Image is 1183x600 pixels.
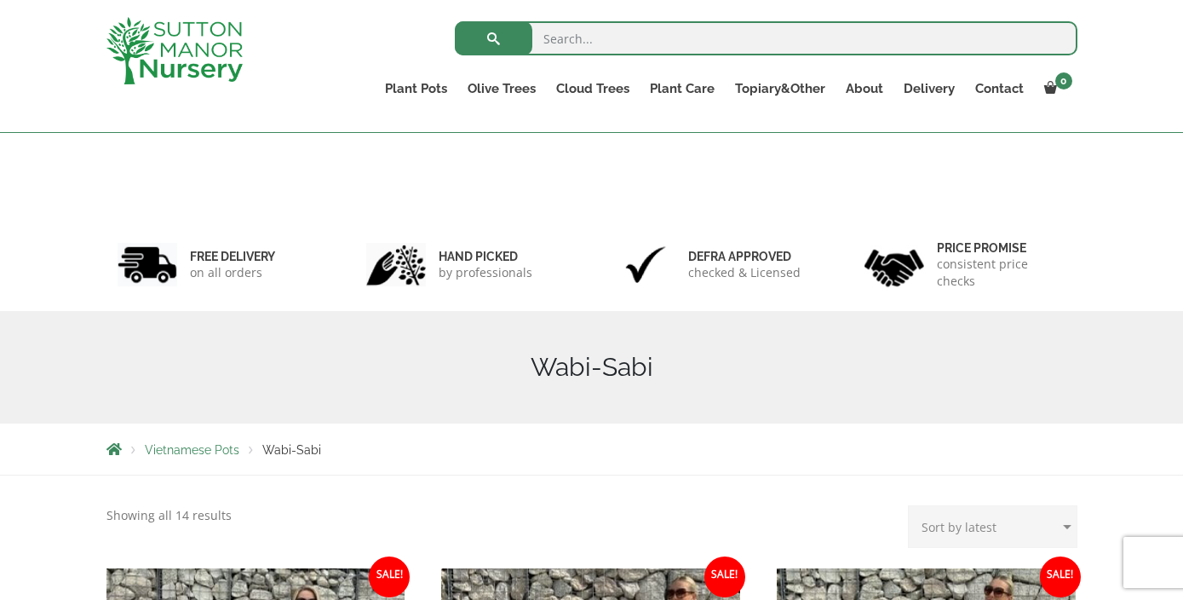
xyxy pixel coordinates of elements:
[439,264,532,281] p: by professionals
[106,442,1077,456] nav: Breadcrumbs
[375,77,457,101] a: Plant Pots
[439,249,532,264] h6: hand picked
[145,443,239,457] a: Vietnamese Pots
[106,17,243,84] img: logo
[455,21,1077,55] input: Search...
[546,77,640,101] a: Cloud Trees
[725,77,836,101] a: Topiary&Other
[118,243,177,286] img: 1.jpg
[190,264,275,281] p: on all orders
[704,557,745,597] span: Sale!
[262,443,321,457] span: Wabi-Sabi
[836,77,893,101] a: About
[965,77,1034,101] a: Contact
[640,77,725,101] a: Plant Care
[688,264,801,281] p: checked & Licensed
[366,243,426,286] img: 2.jpg
[1040,557,1081,597] span: Sale!
[688,249,801,264] h6: Defra approved
[937,240,1066,256] h6: Price promise
[908,505,1077,548] select: Shop order
[106,352,1077,383] h1: Wabi-Sabi
[457,77,546,101] a: Olive Trees
[190,249,275,264] h6: FREE DELIVERY
[937,256,1066,290] p: consistent price checks
[893,77,965,101] a: Delivery
[1055,72,1072,89] span: 0
[106,505,232,526] p: Showing all 14 results
[616,243,675,286] img: 3.jpg
[369,557,410,597] span: Sale!
[1034,77,1077,101] a: 0
[864,239,924,291] img: 4.jpg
